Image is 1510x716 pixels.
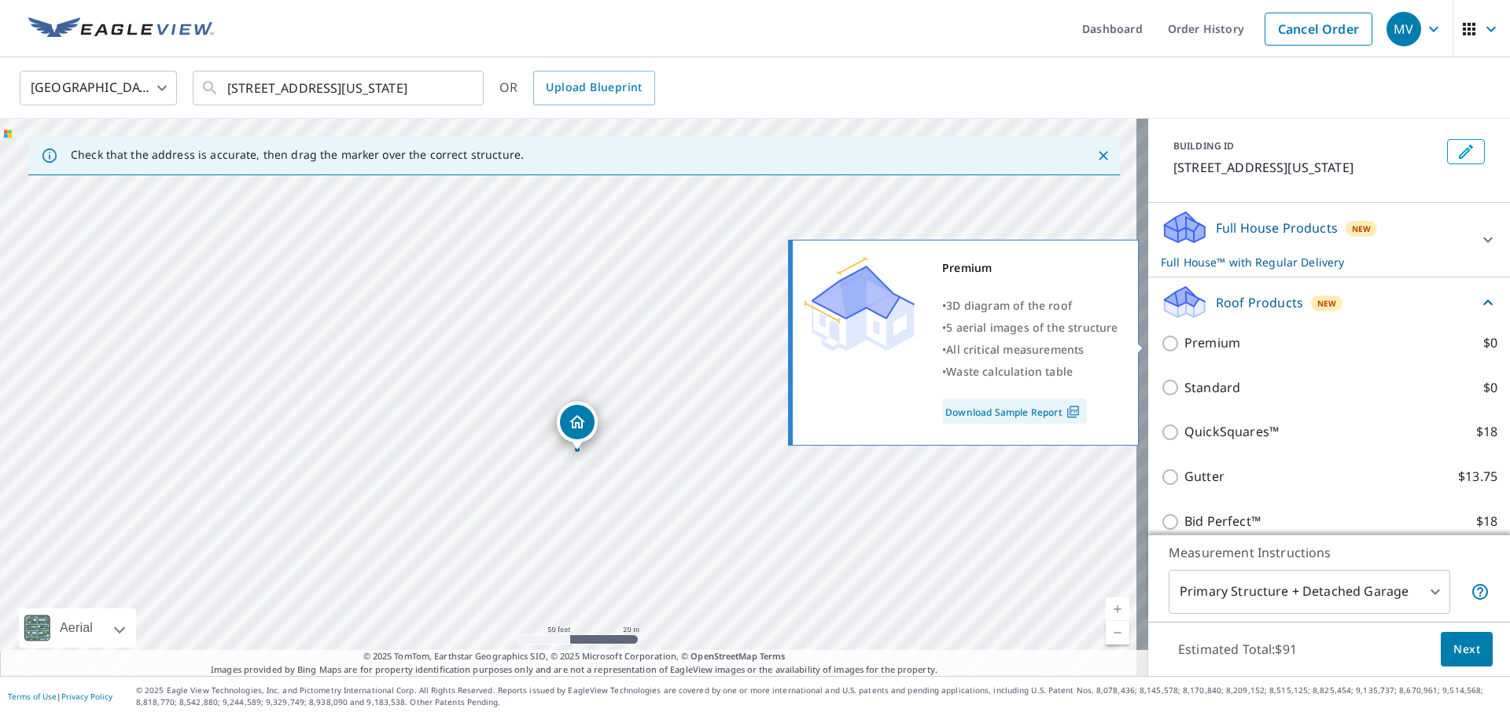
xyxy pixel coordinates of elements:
[1106,597,1129,621] a: Current Level 19, Zoom In
[1387,12,1421,46] div: MV
[1441,632,1493,667] button: Next
[1216,218,1338,237] p: Full House Products
[1483,378,1497,398] p: $0
[1173,139,1234,152] p: BUILDING ID
[1216,293,1303,312] p: Roof Products
[71,148,524,162] p: Check that the address is accurate, then drag the marker over the correct structure.
[1483,333,1497,353] p: $0
[1184,467,1225,487] p: Gutter
[533,71,654,105] a: Upload Blueprint
[1063,405,1084,419] img: Pdf Icon
[942,257,1118,279] div: Premium
[1453,640,1480,659] span: Next
[1184,512,1261,531] p: Bid Perfect™
[946,320,1118,335] span: 5 aerial images of the structure
[946,342,1084,357] span: All critical measurements
[1106,621,1129,644] a: Current Level 19, Zoom Out
[1161,209,1497,270] div: Full House ProductsNewFull House™ with Regular Delivery
[1184,378,1240,398] p: Standard
[1476,512,1497,531] p: $18
[805,257,915,351] img: Premium
[1458,467,1497,487] p: $13.75
[499,71,655,105] div: OR
[557,402,598,450] div: Dropped pin, building 1, Residential property, 1219 W 38th St Kansas City, MO 64111
[942,361,1118,383] div: •
[1093,145,1114,166] button: Close
[942,317,1118,339] div: •
[946,364,1073,379] span: Waste calculation table
[20,66,177,110] div: [GEOGRAPHIC_DATA]
[363,650,786,663] span: © 2025 TomTom, Earthstar Geographics SIO, © 2025 Microsoft Corporation, ©
[691,650,757,662] a: OpenStreetMap
[1184,333,1240,353] p: Premium
[1161,254,1469,270] p: Full House™ with Regular Delivery
[942,398,1087,424] a: Download Sample Report
[19,608,136,648] div: Aerial
[136,685,1502,708] p: © 2025 Eagle View Technologies, Inc. and Pictometry International Corp. All Rights Reserved. Repo...
[946,298,1072,313] span: 3D diagram of the roof
[8,692,112,701] p: |
[1471,582,1490,601] span: Your report will include the primary structure and a detached garage if one exists.
[1352,222,1372,235] span: New
[760,650,786,662] a: Terms
[28,17,214,41] img: EV Logo
[1476,422,1497,442] p: $18
[1169,570,1450,614] div: Primary Structure + Detached Garage
[1317,297,1337,310] span: New
[942,339,1118,361] div: •
[227,66,451,110] input: Search by address or latitude-longitude
[1447,139,1485,164] button: Edit building 1
[1161,284,1497,321] div: Roof ProductsNew
[61,691,112,702] a: Privacy Policy
[8,691,57,702] a: Terms of Use
[1166,632,1309,666] p: Estimated Total: $91
[942,295,1118,317] div: •
[1173,158,1441,177] p: [STREET_ADDRESS][US_STATE]
[546,78,642,97] span: Upload Blueprint
[1169,543,1490,562] p: Measurement Instructions
[55,608,98,648] div: Aerial
[1265,13,1372,46] a: Cancel Order
[1184,422,1279,442] p: QuickSquares™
